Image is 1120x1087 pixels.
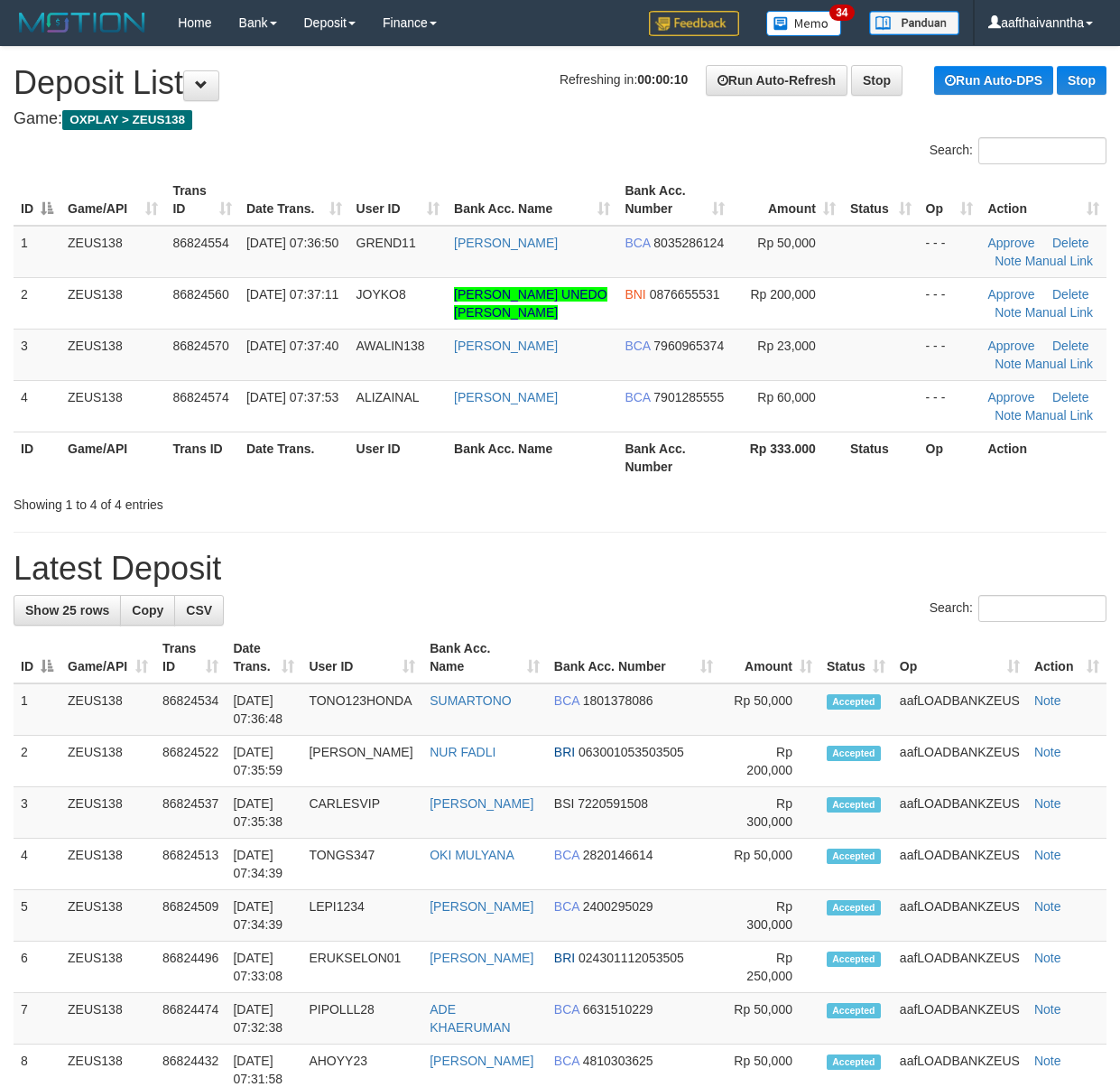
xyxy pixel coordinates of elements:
th: Game/API [60,432,165,483]
th: Bank Acc. Name: activate to sort column ascending [422,632,547,683]
span: Rp 50,000 [757,236,816,250]
td: Rp 250,000 [720,942,819,993]
a: Run Auto-DPS [934,66,1053,95]
td: LEPI1234 [301,890,422,942]
td: aafLOADBANKZEUS [893,787,1027,839]
a: Note [1034,796,1061,811]
th: ID: activate to sort column descending [14,174,60,226]
td: 86824534 [155,683,226,736]
td: 1 [14,683,60,736]
a: Delete [1052,287,1088,302]
div: Showing 1 to 4 of 4 entries [14,488,453,514]
th: User ID: activate to sort column ascending [349,174,447,226]
a: [PERSON_NAME] UNEDO [PERSON_NAME] [454,287,607,320]
img: panduan.png [869,11,959,35]
td: ZEUS138 [60,890,155,942]
span: GREND11 [356,236,416,250]
a: Note [1034,1002,1061,1017]
a: Delete [1052,236,1088,250]
h1: Latest Deposit [14,551,1106,587]
td: ZEUS138 [60,839,155,890]
th: Date Trans. [239,432,349,483]
span: BCA [625,390,650,404]
span: Copy 8035286124 to clipboard [653,236,724,250]
span: Accepted [827,1054,881,1070]
th: Bank Acc. Number: activate to sort column ascending [547,632,720,683]
span: Copy 4810303625 to clipboard [583,1054,653,1068]
th: ID [14,432,60,483]
strong: 00:00:10 [637,72,688,87]
td: - - - [919,380,981,432]
span: [DATE] 07:36:50 [246,236,338,250]
td: Rp 50,000 [720,993,819,1045]
span: BRI [554,951,575,965]
td: [DATE] 07:34:39 [226,839,301,890]
a: [PERSON_NAME] [430,1054,533,1068]
td: 86824537 [155,787,226,839]
td: [DATE] 07:34:39 [226,890,301,942]
th: Trans ID: activate to sort column ascending [165,174,239,226]
td: 86824509 [155,890,226,942]
td: [DATE] 07:32:38 [226,993,301,1045]
h4: Game: [14,110,1106,128]
td: aafLOADBANKZEUS [893,839,1027,890]
td: ZEUS138 [60,683,155,736]
a: Stop [851,65,902,96]
span: Copy 1801378086 to clipboard [583,693,653,708]
a: Delete [1052,390,1088,404]
label: Search: [930,137,1106,164]
a: [PERSON_NAME] [454,236,558,250]
td: aafLOADBANKZEUS [893,736,1027,787]
td: Rp 200,000 [720,736,819,787]
td: 4 [14,380,60,432]
td: 3 [14,787,60,839]
th: Op: activate to sort column ascending [919,174,981,226]
td: - - - [919,329,981,380]
a: Note [995,254,1022,268]
td: 86824474 [155,993,226,1045]
td: 86824513 [155,839,226,890]
span: Rp 60,000 [757,390,816,404]
span: BNI [625,287,645,302]
th: Game/API: activate to sort column ascending [60,174,165,226]
a: Approve [987,287,1034,302]
td: - - - [919,226,981,278]
th: ID: activate to sort column descending [14,632,60,683]
span: BCA [554,848,579,862]
span: BRI [554,745,575,759]
span: 86824570 [172,339,228,353]
input: Search: [978,137,1106,164]
span: Rp 200,000 [750,287,815,302]
th: User ID [349,432,447,483]
th: Op: activate to sort column ascending [893,632,1027,683]
a: Approve [987,390,1034,404]
a: ADE KHAERUMAN [430,1002,510,1035]
span: [DATE] 07:37:40 [246,339,338,353]
td: [PERSON_NAME] [301,736,422,787]
span: BCA [554,1054,579,1068]
span: Copy 2400295029 to clipboard [583,899,653,914]
td: ZEUS138 [60,329,165,380]
td: 1 [14,226,60,278]
th: Trans ID [165,432,239,483]
td: [DATE] 07:36:48 [226,683,301,736]
span: BCA [554,1002,579,1017]
a: Note [1034,745,1061,759]
a: [PERSON_NAME] [430,899,533,914]
td: ZEUS138 [60,226,165,278]
a: [PERSON_NAME] [454,339,558,353]
a: Show 25 rows [14,595,121,626]
th: Status [843,432,919,483]
span: Copy 024301112053505 to clipboard [579,951,684,965]
td: 6 [14,942,60,993]
a: Delete [1052,339,1088,353]
td: CARLESVIP [301,787,422,839]
td: Rp 300,000 [720,787,819,839]
a: Manual Link [1025,305,1094,320]
span: Accepted [827,746,881,761]
th: Date Trans.: activate to sort column ascending [239,174,349,226]
td: PIPOLLL28 [301,993,422,1045]
span: Accepted [827,952,881,967]
td: ZEUS138 [60,942,155,993]
th: User ID: activate to sort column ascending [301,632,422,683]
